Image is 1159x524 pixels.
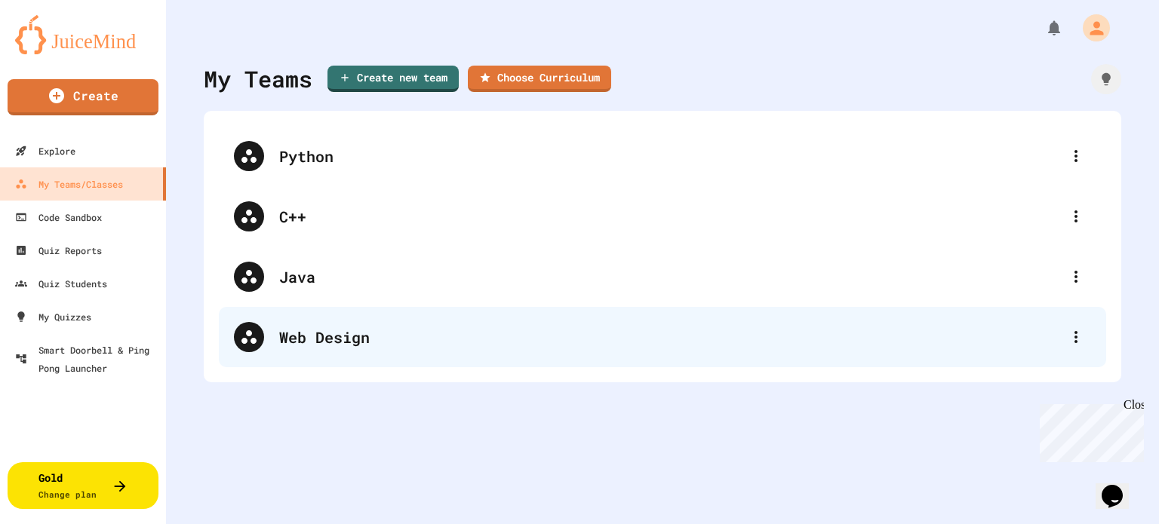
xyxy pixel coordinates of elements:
img: logo-orange.svg [15,15,151,54]
div: My Notifications [1017,15,1067,41]
div: My Account [1067,11,1114,45]
div: Gold [38,470,97,501]
a: Choose Curriculum [468,66,611,92]
div: My Teams/Classes [15,175,123,193]
div: C++ [219,186,1106,247]
div: Web Design [279,326,1061,348]
div: Java [219,247,1106,307]
button: GoldChange plan [8,462,158,509]
div: Python [219,126,1106,186]
div: Python [279,145,1061,167]
iframe: chat widget [1096,464,1144,509]
div: Quiz Students [15,274,107,293]
div: My Quizzes [15,308,91,326]
div: Smart Doorbell & Ping Pong Launcher [15,341,160,377]
a: Create new team [327,66,459,92]
div: Web Design [219,307,1106,367]
div: How it works [1091,64,1121,94]
div: Java [279,265,1061,288]
div: Chat with us now!Close [6,6,104,96]
a: Create [8,79,158,115]
div: My Teams [204,62,312,96]
div: Code Sandbox [15,208,102,226]
div: Explore [15,142,75,160]
div: Quiz Reports [15,241,102,259]
iframe: chat widget [1034,398,1144,462]
div: C++ [279,205,1061,228]
span: Change plan [38,489,97,500]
